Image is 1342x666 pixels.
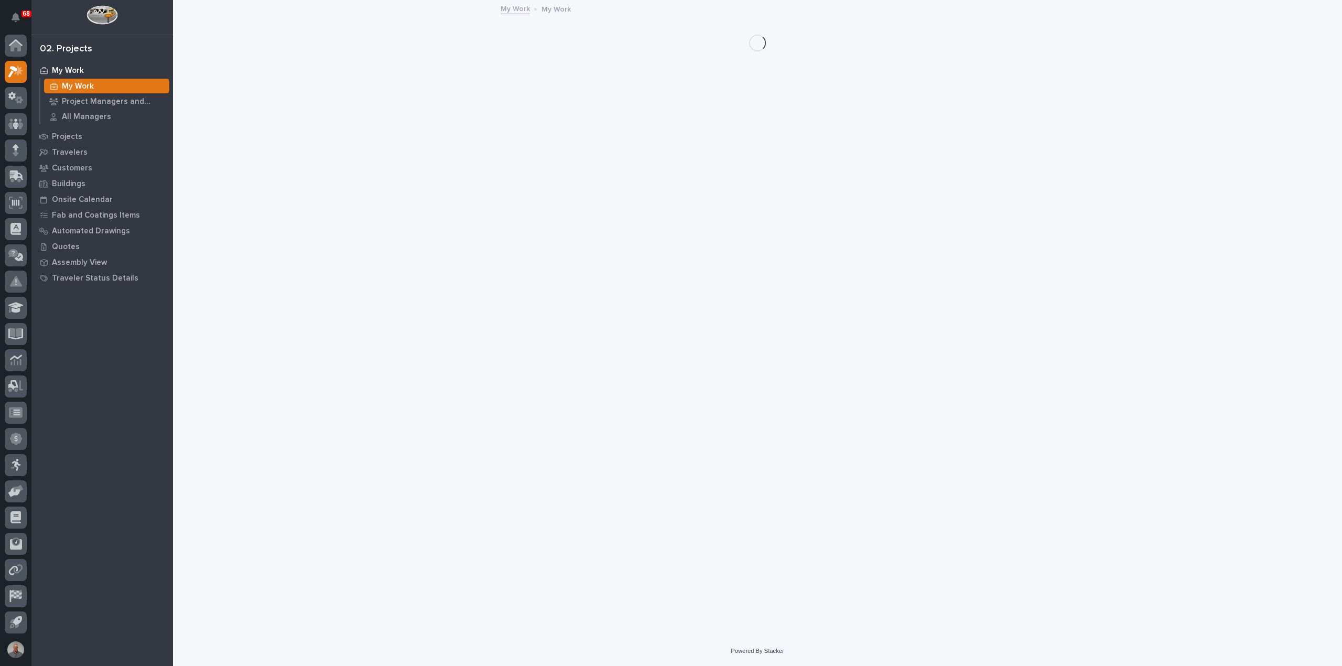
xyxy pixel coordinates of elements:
[52,242,80,252] p: Quotes
[52,227,130,236] p: Automated Drawings
[31,207,173,223] a: Fab and Coatings Items
[52,211,140,220] p: Fab and Coatings Items
[52,164,92,173] p: Customers
[52,132,82,142] p: Projects
[52,274,138,283] p: Traveler Status Details
[62,112,111,122] p: All Managers
[31,128,173,144] a: Projects
[52,258,107,267] p: Assembly View
[31,223,173,239] a: Automated Drawings
[86,5,117,25] img: Workspace Logo
[52,179,85,189] p: Buildings
[31,144,173,160] a: Travelers
[5,6,27,28] button: Notifications
[31,176,173,191] a: Buildings
[31,254,173,270] a: Assembly View
[501,2,530,14] a: My Work
[23,10,30,17] p: 68
[40,94,173,109] a: Project Managers and Engineers
[13,13,27,29] div: Notifications68
[52,195,113,205] p: Onsite Calendar
[40,44,92,55] div: 02. Projects
[731,648,784,654] a: Powered By Stacker
[31,160,173,176] a: Customers
[40,109,173,124] a: All Managers
[62,97,165,106] p: Project Managers and Engineers
[542,3,571,14] p: My Work
[52,66,84,76] p: My Work
[31,239,173,254] a: Quotes
[31,62,173,78] a: My Work
[5,639,27,661] button: users-avatar
[31,191,173,207] a: Onsite Calendar
[62,82,94,91] p: My Work
[52,148,88,157] p: Travelers
[40,79,173,93] a: My Work
[31,270,173,286] a: Traveler Status Details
